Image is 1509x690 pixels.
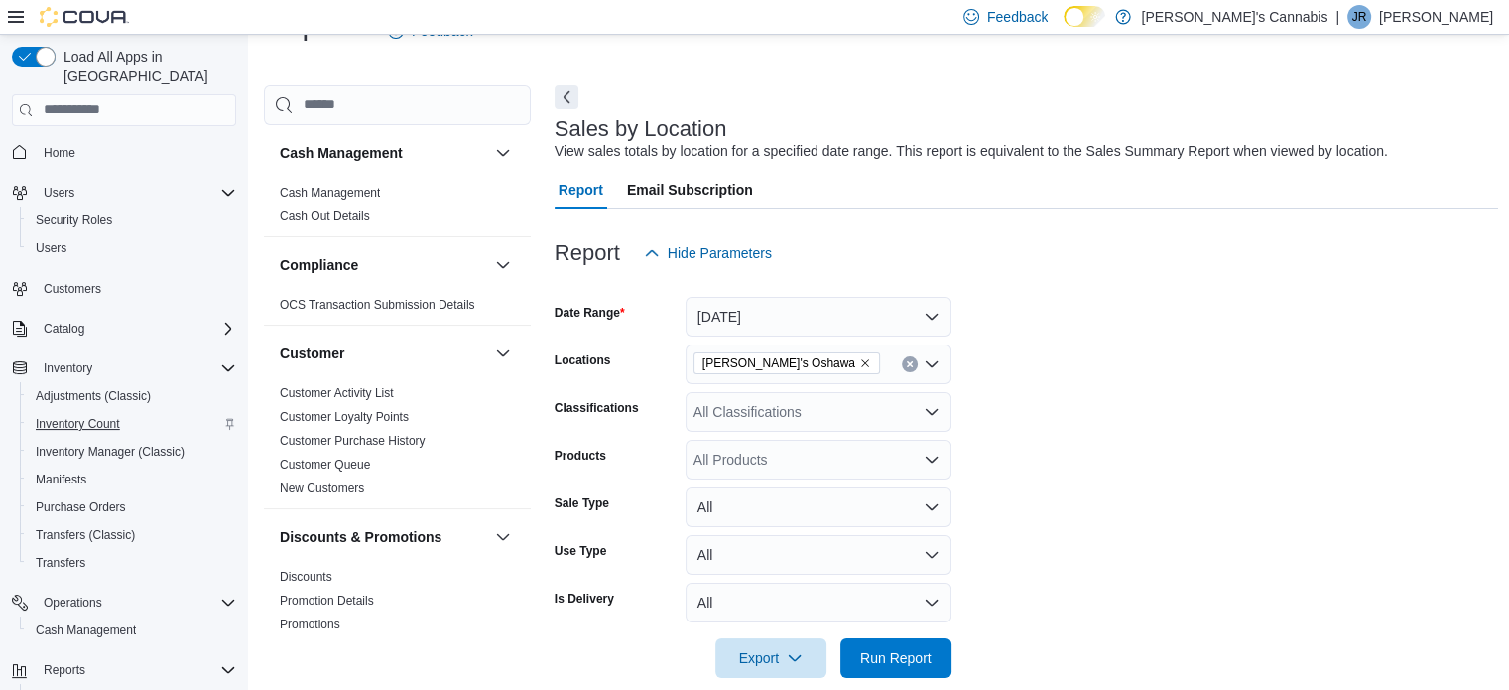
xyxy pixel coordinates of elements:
[860,648,932,668] span: Run Report
[280,185,380,201] span: Cash Management
[28,384,159,408] a: Adjustments (Classic)
[264,565,531,644] div: Discounts & Promotions
[280,617,340,632] span: Promotions
[1335,5,1339,29] p: |
[280,209,370,223] a: Cash Out Details
[44,662,85,678] span: Reports
[44,321,84,337] span: Catalog
[36,356,100,380] button: Inventory
[264,181,531,236] div: Cash Management
[36,317,92,341] button: Catalog
[280,297,475,313] span: OCS Transaction Submission Details
[1141,5,1327,29] p: [PERSON_NAME]'s Cannabis
[924,404,940,420] button: Open list of options
[686,297,951,337] button: [DATE]
[56,47,236,86] span: Load All Apps in [GEOGRAPHIC_DATA]
[36,658,236,682] span: Reports
[491,253,515,277] button: Compliance
[28,208,120,232] a: Security Roles
[280,208,370,224] span: Cash Out Details
[36,622,136,638] span: Cash Management
[555,448,606,464] label: Products
[36,658,93,682] button: Reports
[924,452,940,468] button: Open list of options
[28,208,236,232] span: Security Roles
[280,618,340,631] a: Promotions
[859,357,871,369] button: Remove MaryJane's Oshawa from selection in this group
[840,638,951,678] button: Run Report
[20,382,244,410] button: Adjustments (Classic)
[36,181,236,205] span: Users
[44,595,102,611] span: Operations
[36,212,112,228] span: Security Roles
[20,466,244,493] button: Manifests
[36,240,66,256] span: Users
[686,583,951,622] button: All
[924,356,940,372] button: Open list of options
[28,236,74,260] a: Users
[28,384,236,408] span: Adjustments (Classic)
[28,619,236,642] span: Cash Management
[4,138,244,167] button: Home
[36,555,85,571] span: Transfers
[280,255,487,275] button: Compliance
[36,388,151,404] span: Adjustments (Classic)
[555,543,606,559] label: Use Type
[280,186,380,200] a: Cash Management
[20,410,244,438] button: Inventory Count
[555,305,625,321] label: Date Range
[1347,5,1371,29] div: Jake Reilly
[4,315,244,343] button: Catalog
[28,412,236,436] span: Inventory Count
[20,207,244,234] button: Security Roles
[280,457,370,473] span: Customer Queue
[491,525,515,549] button: Discounts & Promotions
[4,354,244,382] button: Inventory
[36,277,109,301] a: Customers
[280,344,487,363] button: Customer
[559,170,603,209] span: Report
[28,412,128,436] a: Inventory Count
[555,495,609,511] label: Sale Type
[280,527,441,547] h3: Discounts & Promotions
[280,385,394,401] span: Customer Activity List
[264,293,531,325] div: Compliance
[28,523,143,547] a: Transfers (Classic)
[36,527,135,543] span: Transfers (Classic)
[280,298,475,312] a: OCS Transaction Submission Details
[280,434,426,448] a: Customer Purchase History
[280,344,344,363] h3: Customer
[36,317,236,341] span: Catalog
[28,468,94,491] a: Manifests
[28,495,134,519] a: Purchase Orders
[4,274,244,303] button: Customers
[36,472,86,487] span: Manifests
[1352,5,1367,29] span: JR
[491,141,515,165] button: Cash Management
[20,617,244,644] button: Cash Management
[44,145,75,161] span: Home
[280,143,487,163] button: Cash Management
[555,241,620,265] h3: Report
[28,236,236,260] span: Users
[28,468,236,491] span: Manifests
[280,593,374,609] span: Promotion Details
[20,521,244,549] button: Transfers (Classic)
[280,482,364,495] a: New Customers
[280,481,364,496] span: New Customers
[28,440,192,464] a: Inventory Manager (Classic)
[20,493,244,521] button: Purchase Orders
[36,356,236,380] span: Inventory
[28,523,236,547] span: Transfers (Classic)
[36,444,185,460] span: Inventory Manager (Classic)
[28,440,236,464] span: Inventory Manager (Classic)
[280,458,370,472] a: Customer Queue
[1064,27,1065,28] span: Dark Mode
[20,234,244,262] button: Users
[28,495,236,519] span: Purchase Orders
[264,381,531,508] div: Customer
[28,619,144,642] a: Cash Management
[20,438,244,466] button: Inventory Manager (Classic)
[28,551,236,575] span: Transfers
[4,589,244,617] button: Operations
